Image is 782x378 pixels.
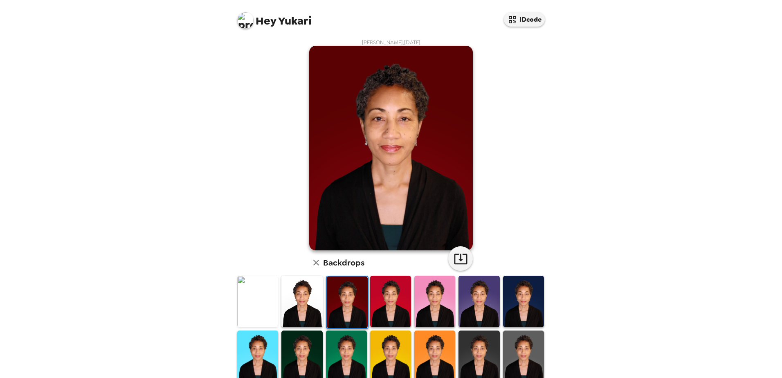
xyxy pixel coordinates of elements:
h6: Backdrops [323,256,364,269]
img: Original [237,276,278,327]
img: profile pic [237,12,254,29]
img: user [309,46,473,250]
span: [PERSON_NAME] , [DATE] [362,39,420,46]
span: Yukari [237,8,312,27]
span: Hey [256,13,276,28]
button: IDcode [504,12,545,27]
